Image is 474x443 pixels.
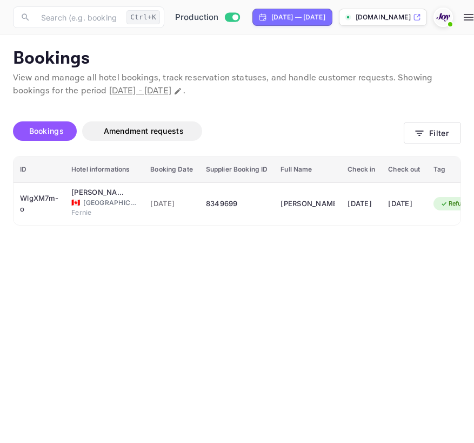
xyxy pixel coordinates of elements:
[13,48,461,70] p: Bookings
[271,12,325,22] div: [DATE] — [DATE]
[29,126,64,135] span: Bookings
[14,156,65,183] th: ID
[281,195,335,213] div: Chelsea Jensen
[382,156,426,183] th: Check out
[83,198,137,208] span: [GEOGRAPHIC_DATA]
[404,122,461,144] button: Filter
[150,198,193,210] span: [DATE]
[172,86,183,97] button: Change date range
[109,85,171,97] span: [DATE] - [DATE]
[175,11,219,24] span: Production
[274,156,341,183] th: Full Name
[71,187,125,198] div: Fernie Stanford Resort
[13,121,404,141] div: account-settings tabs
[341,156,382,183] th: Check in
[71,199,80,206] span: Canada
[388,195,420,213] div: [DATE]
[199,156,274,183] th: Supplier Booking ID
[206,195,268,213] div: 8349699
[65,156,144,183] th: Hotel informations
[144,156,199,183] th: Booking Date
[348,195,375,213] div: [DATE]
[435,9,452,26] img: With Joy
[126,10,160,24] div: Ctrl+K
[35,6,122,28] input: Search (e.g. bookings, documentation)
[104,126,184,135] span: Amendment requests
[13,72,461,98] p: View and manage all hotel bookings, track reservation statuses, and handle customer requests. Sho...
[171,11,244,24] div: Switch to Sandbox mode
[20,195,58,213] div: WlgXM7m-o
[71,208,125,217] span: Fernie
[356,12,411,22] p: [DOMAIN_NAME]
